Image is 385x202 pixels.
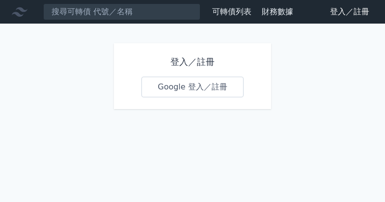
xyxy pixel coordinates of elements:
[43,3,200,20] input: 搜尋可轉債 代號／名稱
[322,4,377,20] a: 登入／註冊
[262,7,293,16] a: 財務數據
[141,55,244,69] h1: 登入／註冊
[212,7,251,16] a: 可轉債列表
[141,77,244,97] a: Google 登入／註冊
